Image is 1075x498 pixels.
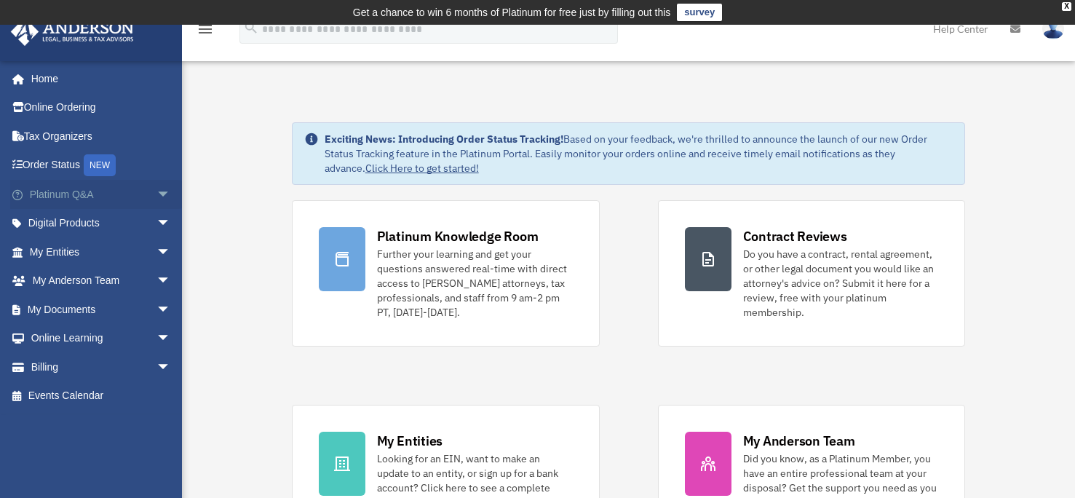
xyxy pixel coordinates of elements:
a: survey [677,4,722,21]
div: Contract Reviews [743,227,847,245]
span: arrow_drop_down [156,324,186,354]
div: Further your learning and get your questions answered real-time with direct access to [PERSON_NAM... [377,247,573,320]
a: Platinum Knowledge Room Further your learning and get your questions answered real-time with dire... [292,200,600,347]
a: Home [10,64,186,93]
div: close [1062,2,1071,11]
div: Based on your feedback, we're thrilled to announce the launch of our new Order Status Tracking fe... [325,132,953,175]
a: My Entitiesarrow_drop_down [10,237,193,266]
a: Order StatusNEW [10,151,193,181]
div: NEW [84,154,116,176]
a: Tax Organizers [10,122,193,151]
div: My Entities [377,432,443,450]
a: Online Learningarrow_drop_down [10,324,193,353]
a: Click Here to get started! [365,162,479,175]
span: arrow_drop_down [156,237,186,267]
a: Events Calendar [10,382,193,411]
img: Anderson Advisors Platinum Portal [7,17,138,46]
a: Contract Reviews Do you have a contract, rental agreement, or other legal document you would like... [658,200,966,347]
span: arrow_drop_down [156,209,186,239]
strong: Exciting News: Introducing Order Status Tracking! [325,133,563,146]
span: arrow_drop_down [156,352,186,382]
a: Online Ordering [10,93,193,122]
span: arrow_drop_down [156,266,186,296]
a: My Anderson Teamarrow_drop_down [10,266,193,296]
a: Platinum Q&Aarrow_drop_down [10,180,193,209]
a: My Documentsarrow_drop_down [10,295,193,324]
a: Digital Productsarrow_drop_down [10,209,193,238]
i: search [243,20,259,36]
div: Get a chance to win 6 months of Platinum for free just by filling out this [353,4,671,21]
div: Do you have a contract, rental agreement, or other legal document you would like an attorney's ad... [743,247,939,320]
span: arrow_drop_down [156,295,186,325]
i: menu [197,20,214,38]
span: arrow_drop_down [156,180,186,210]
img: User Pic [1042,18,1064,39]
a: menu [197,25,214,38]
a: Billingarrow_drop_down [10,352,193,382]
div: Platinum Knowledge Room [377,227,539,245]
div: My Anderson Team [743,432,855,450]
